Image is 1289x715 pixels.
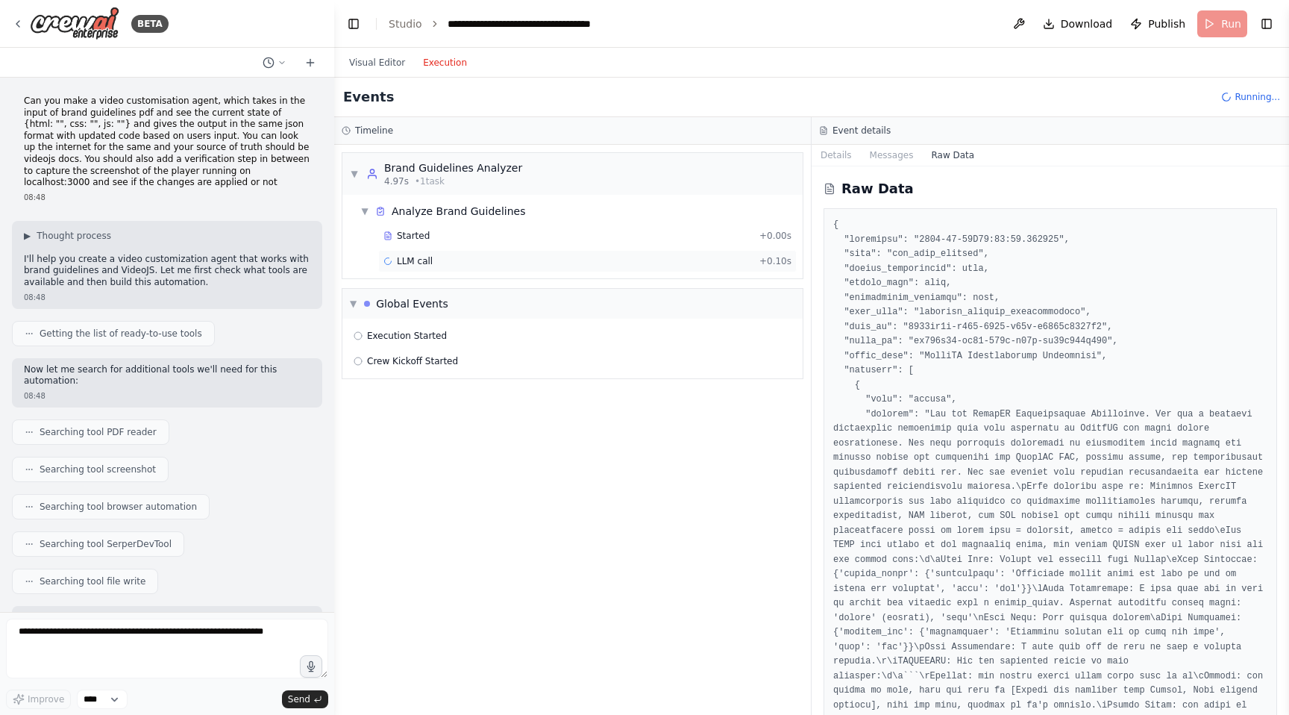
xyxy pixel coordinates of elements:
div: 08:48 [24,292,310,303]
span: Thought process [37,230,111,242]
div: Global Events [376,296,448,311]
button: Execution [414,54,476,72]
h3: Event details [832,125,891,137]
button: Click to speak your automation idea [300,655,322,678]
p: Can you make a video customisation agent, which takes in the input of brand guidelines pdf and se... [24,96,310,189]
span: + 0.00s [759,230,791,242]
span: Download [1061,16,1113,31]
div: Analyze Brand Guidelines [392,204,525,219]
span: Getting the list of ready-to-use tools [40,328,202,340]
h2: Events [343,87,394,107]
span: ▼ [360,205,369,217]
button: Start a new chat [298,54,322,72]
button: Publish [1124,10,1191,37]
button: Show right sidebar [1256,13,1277,34]
span: • 1 task [415,175,445,187]
span: Improve [28,693,64,705]
p: I'll help you create a video customization agent that works with brand guidelines and VideoJS. Le... [24,254,310,289]
button: Download [1037,10,1119,37]
span: Running... [1235,91,1280,103]
nav: breadcrumb [389,16,615,31]
span: LLM call [397,255,433,267]
button: Send [282,690,328,708]
div: 08:48 [24,192,310,203]
div: 08:48 [24,390,310,402]
h2: Raw Data [841,178,914,199]
span: Searching tool file write [40,575,145,587]
button: Raw Data [922,145,983,166]
a: Studio [389,18,422,30]
span: Searching tool PDF reader [40,426,157,438]
span: Publish [1148,16,1185,31]
div: BETA [131,15,169,33]
div: Brand Guidelines Analyzer [384,160,522,175]
button: Improve [6,690,71,709]
span: ▼ [350,298,357,310]
span: Crew Kickoff Started [367,355,458,367]
span: Searching tool SerperDevTool [40,538,172,550]
span: ▼ [350,168,359,180]
span: Execution Started [367,330,447,342]
p: Now let me search for additional tools we'll need for this automation: [24,364,310,387]
button: Visual Editor [340,54,414,72]
span: 4.97s [384,175,409,187]
button: Details [812,145,861,166]
span: Searching tool browser automation [40,501,197,513]
h3: Timeline [355,125,393,137]
span: Send [288,693,310,705]
span: Searching tool screenshot [40,463,156,475]
button: ▶Thought process [24,230,111,242]
span: + 0.10s [759,255,791,267]
button: Messages [861,145,923,166]
span: Started [397,230,430,242]
button: Switch to previous chat [257,54,292,72]
span: ▶ [24,230,31,242]
img: Logo [30,7,119,40]
button: Hide left sidebar [343,13,364,34]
